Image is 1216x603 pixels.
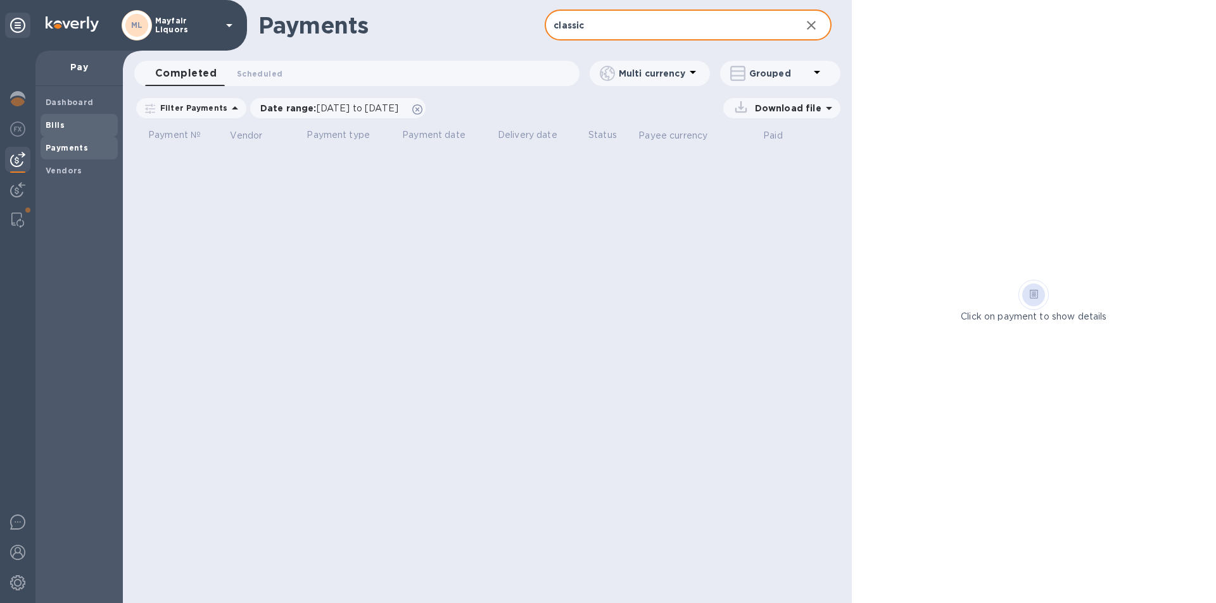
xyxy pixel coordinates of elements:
[10,121,25,137] img: Foreign exchange
[588,128,628,142] p: Status
[498,128,578,142] p: Delivery date
[749,67,809,80] p: Grouped
[258,12,545,39] h1: Payments
[237,67,282,80] span: Scheduled
[402,128,488,142] p: Payment date
[155,65,217,82] span: Completed
[46,97,94,107] b: Dashboard
[230,129,262,142] p: Vendor
[46,143,88,152] b: Payments
[763,129,783,142] p: Paid
[155,103,227,113] p: Filter Payments
[317,103,398,113] span: [DATE] to [DATE]
[131,20,143,30] b: ML
[619,67,685,80] p: Multi currency
[763,129,799,142] span: Paid
[307,128,392,142] p: Payment type
[230,129,279,142] span: Vendor
[46,16,99,32] img: Logo
[961,310,1106,323] p: Click on payment to show details
[155,16,218,34] p: Mayfair Liquors
[638,129,707,142] p: Payee currency
[638,129,724,142] span: Payee currency
[5,13,30,38] div: Unpin categories
[46,120,65,130] b: Bills
[250,98,426,118] div: Date range:[DATE] to [DATE]
[260,102,405,115] p: Date range :
[148,128,220,142] p: Payment №
[46,61,113,73] p: Pay
[46,166,82,175] b: Vendors
[750,102,821,115] p: Download file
